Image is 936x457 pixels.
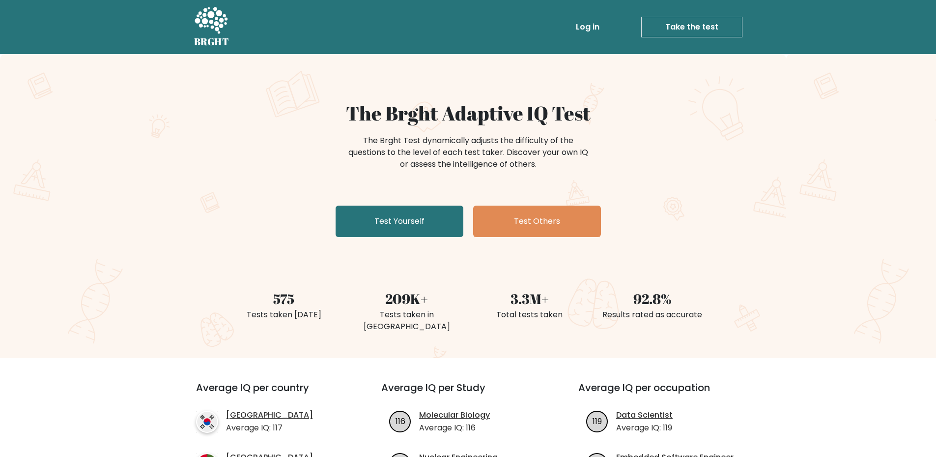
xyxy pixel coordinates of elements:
[194,4,229,50] a: BRGHT
[616,422,673,434] p: Average IQ: 119
[473,206,601,237] a: Test Others
[194,36,229,48] h5: BRGHT
[616,409,673,421] a: Data Scientist
[641,17,742,37] a: Take the test
[419,409,490,421] a: Molecular Biology
[228,288,340,309] div: 575
[597,309,708,321] div: Results rated as accurate
[226,409,313,421] a: [GEOGRAPHIC_DATA]
[396,415,405,427] text: 116
[196,411,218,433] img: country
[228,101,708,125] h1: The Brght Adaptive IQ Test
[474,288,585,309] div: 3.3M+
[226,422,313,434] p: Average IQ: 117
[419,422,490,434] p: Average IQ: 116
[351,288,462,309] div: 209K+
[228,309,340,321] div: Tests taken [DATE]
[381,382,555,405] h3: Average IQ per Study
[351,309,462,333] div: Tests taken in [GEOGRAPHIC_DATA]
[597,288,708,309] div: 92.8%
[474,309,585,321] div: Total tests taken
[578,382,752,405] h3: Average IQ per occupation
[572,17,603,37] a: Log in
[345,135,591,170] div: The Brght Test dynamically adjusts the difficulty of the questions to the level of each test take...
[336,206,463,237] a: Test Yourself
[593,415,602,427] text: 119
[196,382,346,405] h3: Average IQ per country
